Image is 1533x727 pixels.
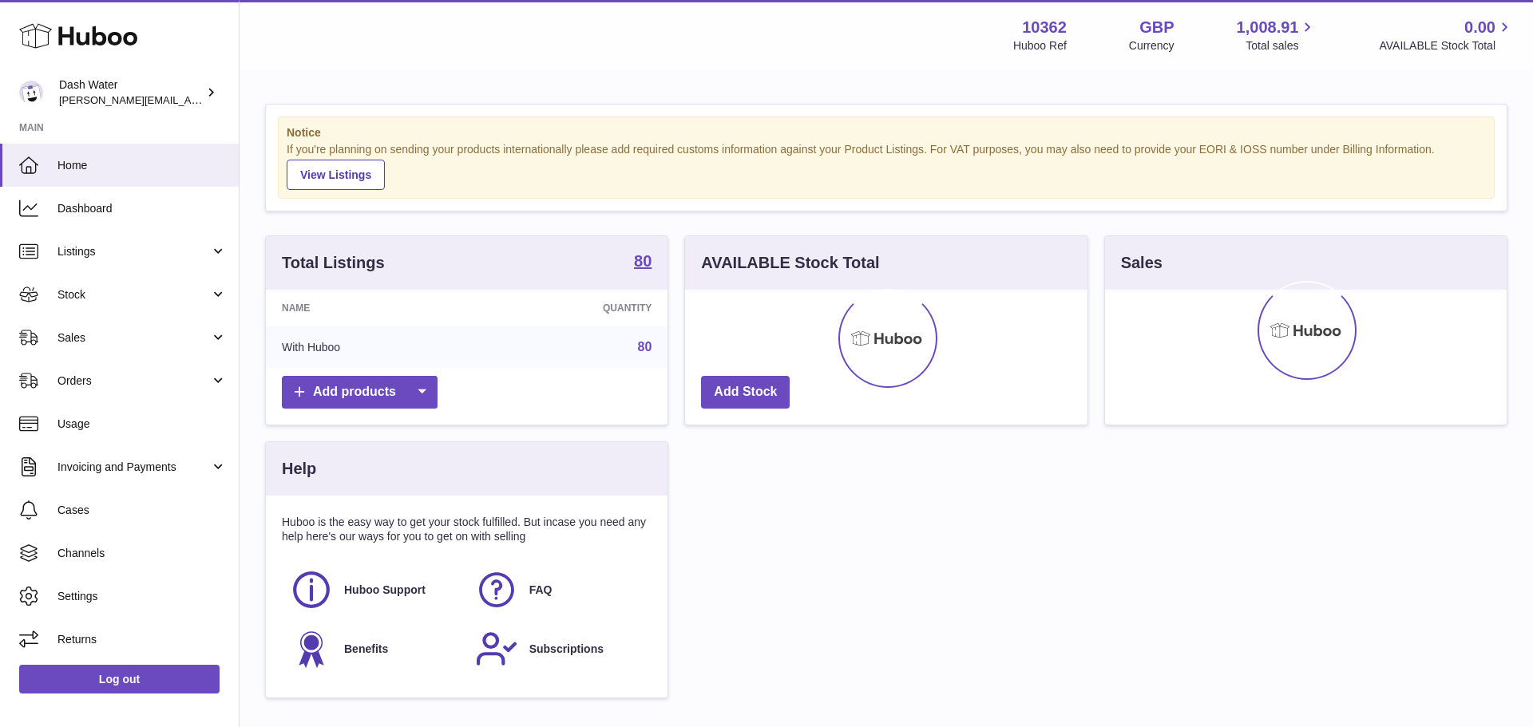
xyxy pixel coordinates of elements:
a: 80 [634,253,652,272]
span: Home [57,158,227,173]
div: If you're planning on sending your products internationally please add required customs informati... [287,142,1486,190]
span: Stock [57,287,210,302]
span: Channels [57,546,227,561]
p: Huboo is the easy way to get your stock fulfilled. But incase you need any help here's our ways f... [282,515,652,545]
td: With Huboo [266,326,478,368]
div: Huboo Ref [1013,38,1067,53]
h3: Total Listings [282,252,385,274]
span: Settings [57,589,227,604]
div: Dash Water [59,77,203,108]
span: 0.00 [1464,17,1495,38]
span: Total sales [1246,38,1317,53]
span: Listings [57,244,210,259]
span: Dashboard [57,201,227,216]
th: Name [266,290,478,326]
strong: 10362 [1022,17,1067,38]
span: Orders [57,373,210,389]
span: Subscriptions [529,642,604,657]
h3: Sales [1121,252,1163,274]
span: Huboo Support [344,583,426,598]
a: 80 [638,340,652,354]
strong: Notice [287,125,1486,140]
span: FAQ [529,583,553,598]
a: Add products [282,376,438,409]
span: Usage [57,417,227,432]
span: Sales [57,330,210,346]
span: Benefits [344,642,388,657]
a: 1,008.91 Total sales [1237,17,1317,53]
a: FAQ [475,568,644,611]
a: Huboo Support [290,568,459,611]
strong: 80 [634,253,652,269]
h3: Help [282,458,316,480]
h3: AVAILABLE Stock Total [701,252,879,274]
a: View Listings [287,160,385,190]
span: [PERSON_NAME][EMAIL_ADDRESS][DOMAIN_NAME] [59,93,320,106]
a: Add Stock [701,376,790,409]
a: Benefits [290,627,459,670]
strong: GBP [1139,17,1174,38]
span: Returns [57,632,227,647]
span: Cases [57,503,227,518]
div: Currency [1129,38,1175,53]
a: 0.00 AVAILABLE Stock Total [1379,17,1514,53]
span: 1,008.91 [1237,17,1299,38]
th: Quantity [478,290,668,326]
span: Invoicing and Payments [57,460,210,475]
span: AVAILABLE Stock Total [1379,38,1514,53]
a: Log out [19,665,220,693]
img: james@dash-water.com [19,81,43,105]
a: Subscriptions [475,627,644,670]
